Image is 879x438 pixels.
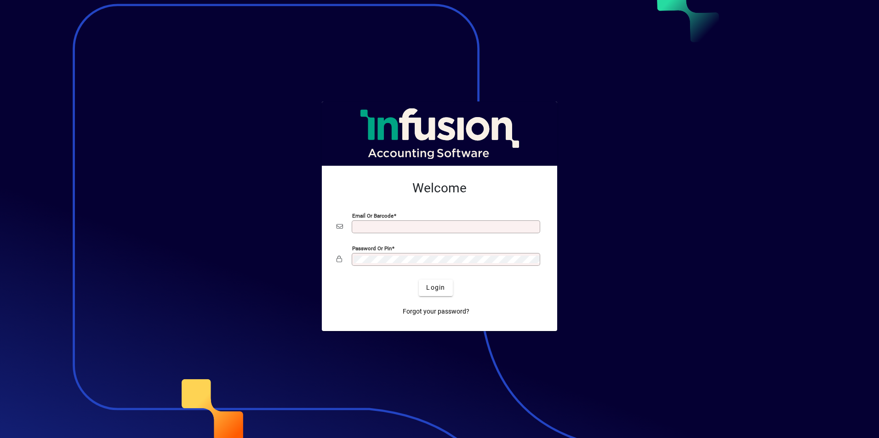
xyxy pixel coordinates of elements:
mat-label: Password or Pin [352,245,392,251]
mat-label: Email or Barcode [352,212,394,219]
h2: Welcome [337,180,542,196]
button: Login [419,280,452,296]
a: Forgot your password? [399,303,473,320]
span: Login [426,283,445,292]
span: Forgot your password? [403,307,469,316]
